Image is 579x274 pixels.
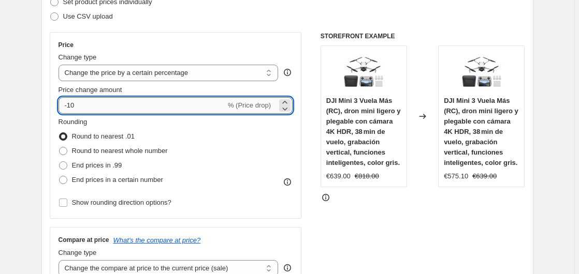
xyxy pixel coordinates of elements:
[72,176,163,184] span: End prices in a certain number
[444,171,468,181] div: €575.10
[72,147,168,155] span: Round to nearest whole number
[59,97,226,114] input: -15
[113,236,201,244] button: What's the compare at price?
[59,53,97,61] span: Change type
[355,171,379,181] strike: €818.00
[444,97,518,166] span: DJI Mini 3 Vuela Más (RC), dron mini ligero y plegable con cámara 4K HDR, 38 min de vuelo, grabac...
[59,236,109,244] h3: Compare at price
[228,101,271,109] span: % (Price drop)
[59,86,122,94] span: Price change amount
[59,41,74,49] h3: Price
[326,97,401,166] span: DJI Mini 3 Vuela Más (RC), dron mini ligero y plegable con cámara 4K HDR, 38 min de vuelo, grabac...
[326,171,351,181] div: €639.00
[461,51,502,93] img: 61E1A1QprFL_80x.jpg
[72,161,122,169] span: End prices in .99
[59,249,97,256] span: Change type
[282,263,293,273] div: help
[72,132,135,140] span: Round to nearest .01
[282,67,293,78] div: help
[321,32,525,40] h6: STOREFRONT EXAMPLE
[72,199,171,206] span: Show rounding direction options?
[343,51,384,93] img: 61E1A1QprFL_80x.jpg
[59,118,88,126] span: Rounding
[63,12,113,20] span: Use CSV upload
[472,171,497,181] strike: €639.00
